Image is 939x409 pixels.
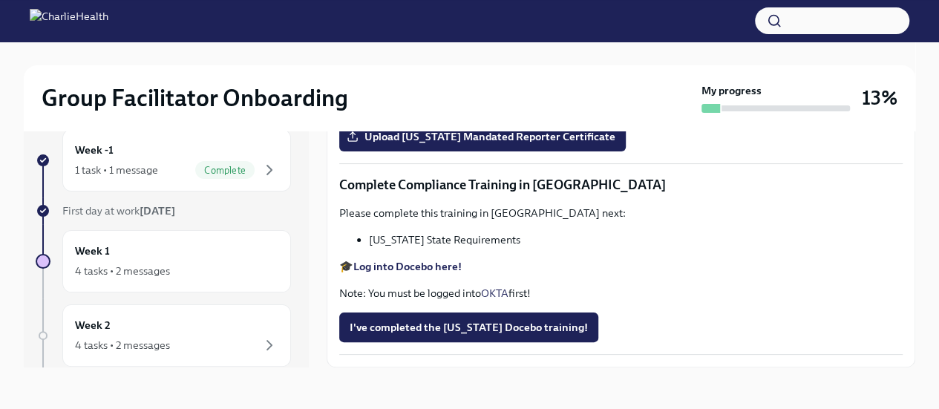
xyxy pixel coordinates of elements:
button: I've completed the [US_STATE] Docebo training! [339,313,598,342]
a: First day at work[DATE] [36,203,291,218]
a: Log into Docebo here! [353,260,462,273]
a: Week 14 tasks • 2 messages [36,230,291,292]
h6: Week 2 [75,317,111,333]
span: Complete [195,165,255,176]
h6: Week 1 [75,243,110,259]
strong: My progress [701,83,762,98]
p: Note: You must be logged into first! [339,286,903,301]
p: Complete Compliance Training in [GEOGRAPHIC_DATA] [339,176,903,194]
span: First day at work [62,204,175,217]
span: I've completed the [US_STATE] Docebo training! [350,320,588,335]
div: 1 task • 1 message [75,163,158,177]
a: OKTA [481,287,508,300]
h3: 13% [862,85,897,111]
a: Week -11 task • 1 messageComplete [36,129,291,192]
p: 🎓 [339,259,903,274]
div: 4 tasks • 2 messages [75,338,170,353]
label: Upload [US_STATE] Mandated Reporter Certificate [339,122,626,151]
a: Week 24 tasks • 2 messages [36,304,291,367]
img: CharlieHealth [30,9,108,33]
div: 4 tasks • 2 messages [75,264,170,278]
h2: Group Facilitator Onboarding [42,83,348,113]
p: Please complete this training in [GEOGRAPHIC_DATA] next: [339,206,903,220]
li: [US_STATE] State Requirements [369,232,903,247]
strong: [DATE] [140,204,175,217]
span: Upload [US_STATE] Mandated Reporter Certificate [350,129,615,144]
h6: Week -1 [75,142,114,158]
